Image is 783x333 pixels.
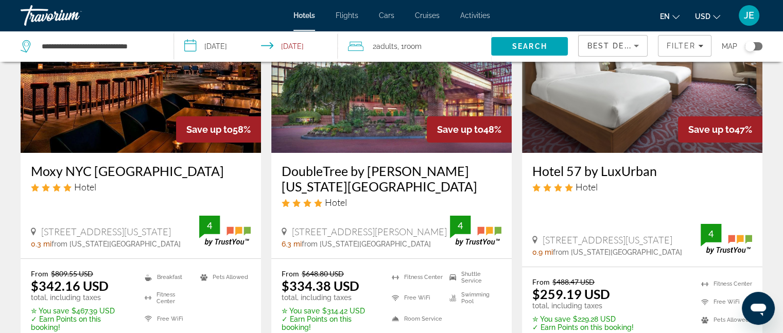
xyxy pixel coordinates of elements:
[282,293,379,302] p: total, including taxes
[282,197,501,208] div: 4 star Hotel
[325,197,347,208] span: Hotel
[51,269,93,278] del: $809.55 USD
[688,124,735,135] span: Save up to
[373,39,397,54] span: 2
[51,240,181,248] span: from [US_STATE][GEOGRAPHIC_DATA]
[491,37,568,56] button: Search
[140,290,195,306] li: Fitness Center
[736,5,762,26] button: User Menu
[532,286,610,302] ins: $259.19 USD
[701,224,752,254] img: TrustYou guest rating badge
[576,181,598,192] span: Hotel
[397,39,422,54] span: , 1
[41,39,158,54] input: Search hotel destination
[660,12,670,21] span: en
[41,226,171,237] span: [STREET_ADDRESS][US_STATE]
[512,42,547,50] span: Search
[140,311,195,326] li: Free WiFi
[31,181,251,192] div: 4 star Hotel
[31,240,51,248] span: 0.3 mi
[31,307,69,315] span: ✮ You save
[199,216,251,246] img: TrustYou guest rating badge
[532,323,634,331] p: ✓ Earn Points on this booking!
[532,302,634,310] p: total, including taxes
[282,269,299,278] span: From
[387,311,444,326] li: Room Service
[21,2,124,29] a: Travorium
[587,42,640,50] span: Best Deals
[292,226,447,237] span: [STREET_ADDRESS][PERSON_NAME]
[282,307,320,315] span: ✮ You save
[532,277,550,286] span: From
[437,124,483,135] span: Save up to
[282,315,379,331] p: ✓ Earn Points on this booking!
[695,9,720,24] button: Change currency
[552,277,595,286] del: $488.47 USD
[450,216,501,246] img: TrustYou guest rating badge
[722,39,737,54] span: Map
[379,11,394,20] a: Cars
[532,181,752,192] div: 4 star Hotel
[174,31,338,62] button: Select check in and out date
[444,290,501,306] li: Swimming Pool
[696,313,752,326] li: Pets Allowed
[282,163,501,194] a: DoubleTree by [PERSON_NAME] [US_STATE][GEOGRAPHIC_DATA]
[186,124,233,135] span: Save up to
[532,248,553,256] span: 0.9 mi
[195,269,251,285] li: Pets Allowed
[666,42,695,50] span: Filter
[74,181,96,192] span: Hotel
[696,295,752,308] li: Free WiFi
[302,240,431,248] span: from [US_STATE][GEOGRAPHIC_DATA]
[302,269,344,278] del: $648.80 USD
[543,234,672,246] span: [STREET_ADDRESS][US_STATE]
[31,163,251,179] a: Moxy NYC [GEOGRAPHIC_DATA]
[387,269,444,285] li: Fitness Center
[282,307,379,315] p: $314.42 USD
[587,40,639,52] mat-select: Sort by
[199,219,220,232] div: 4
[450,219,471,232] div: 4
[140,269,195,285] li: Breakfast
[737,42,762,51] button: Toggle map
[678,116,762,143] div: 47%
[742,292,775,325] iframe: Button to launch messaging window
[744,10,754,21] span: JE
[532,315,634,323] p: $229.28 USD
[31,307,132,315] p: $467.39 USD
[338,31,491,62] button: Travelers: 2 adults, 0 children
[460,11,490,20] a: Activities
[336,11,358,20] a: Flights
[282,278,359,293] ins: $334.38 USD
[31,293,132,302] p: total, including taxes
[695,12,710,21] span: USD
[376,42,397,50] span: Adults
[282,240,302,248] span: 6.3 mi
[696,277,752,290] li: Fitness Center
[701,227,721,240] div: 4
[31,315,132,331] p: ✓ Earn Points on this booking!
[553,248,682,256] span: from [US_STATE][GEOGRAPHIC_DATA]
[415,11,440,20] a: Cruises
[176,116,261,143] div: 58%
[387,290,444,306] li: Free WiFi
[293,11,315,20] a: Hotels
[444,269,501,285] li: Shuttle Service
[532,163,752,179] a: Hotel 57 by LuxUrban
[404,42,422,50] span: Room
[658,35,711,57] button: Filters
[427,116,512,143] div: 48%
[31,269,48,278] span: From
[532,315,570,323] span: ✮ You save
[31,278,109,293] ins: $342.16 USD
[660,9,680,24] button: Change language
